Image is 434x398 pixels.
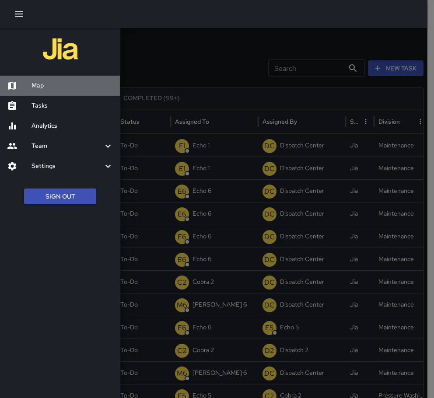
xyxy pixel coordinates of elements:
h6: Map [31,81,113,91]
h6: Tasks [31,101,113,111]
img: jia-logo [43,31,78,66]
button: Sign Out [24,189,96,205]
h6: Settings [31,161,103,171]
h6: Analytics [31,121,113,131]
h6: Team [31,141,103,151]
